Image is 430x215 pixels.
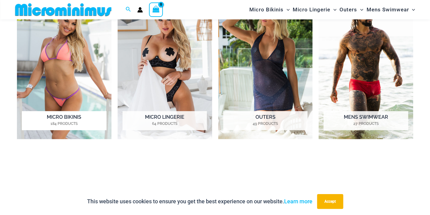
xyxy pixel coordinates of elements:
h2: Micro Bikinis [22,111,106,130]
a: Account icon link [137,7,143,13]
mark: 64 Products [123,121,207,126]
iframe: TrustedSite Certified [17,155,413,201]
mark: 49 Products [223,121,307,126]
h2: Micro Lingerie [123,111,207,130]
button: Accept [317,194,343,209]
span: Menu Toggle [409,2,415,18]
a: Search icon link [126,6,131,14]
a: OutersMenu ToggleMenu Toggle [338,2,365,18]
h2: Mens Swimwear [324,111,408,130]
a: Micro LingerieMenu ToggleMenu Toggle [291,2,338,18]
span: Micro Bikinis [249,2,283,18]
span: Outers [340,2,357,18]
p: This website uses cookies to ensure you get the best experience on our website. [87,197,312,206]
a: Learn more [284,198,312,205]
img: MM SHOP LOGO FLAT [13,3,114,17]
span: Micro Lingerie [293,2,330,18]
span: Menu Toggle [283,2,290,18]
a: Mens SwimwearMenu ToggleMenu Toggle [365,2,416,18]
span: Menu Toggle [330,2,336,18]
nav: Site Navigation [247,1,418,18]
mark: 27 Products [324,121,408,126]
h2: Outers [223,111,307,130]
a: View Shopping Cart, empty [149,2,163,17]
a: Micro BikinisMenu ToggleMenu Toggle [248,2,291,18]
mark: 184 Products [22,121,106,126]
span: Menu Toggle [357,2,363,18]
span: Mens Swimwear [366,2,409,18]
